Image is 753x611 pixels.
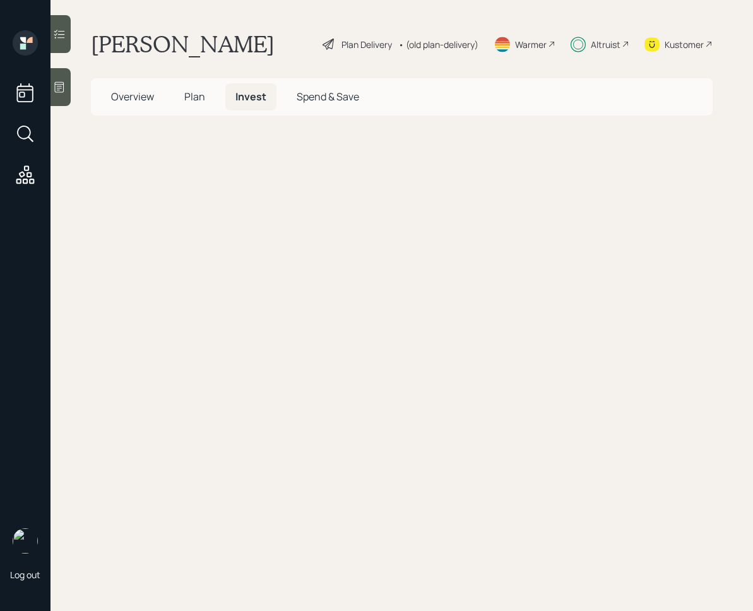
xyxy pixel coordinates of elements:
span: Overview [111,90,154,104]
div: Warmer [515,38,547,51]
div: Plan Delivery [341,38,392,51]
div: Altruist [591,38,620,51]
span: Plan [184,90,205,104]
h1: [PERSON_NAME] [91,30,275,58]
span: Invest [235,90,266,104]
div: Kustomer [665,38,704,51]
span: Spend & Save [297,90,359,104]
div: • (old plan-delivery) [398,38,478,51]
img: retirable_logo.png [13,528,38,554]
div: Log out [10,569,40,581]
